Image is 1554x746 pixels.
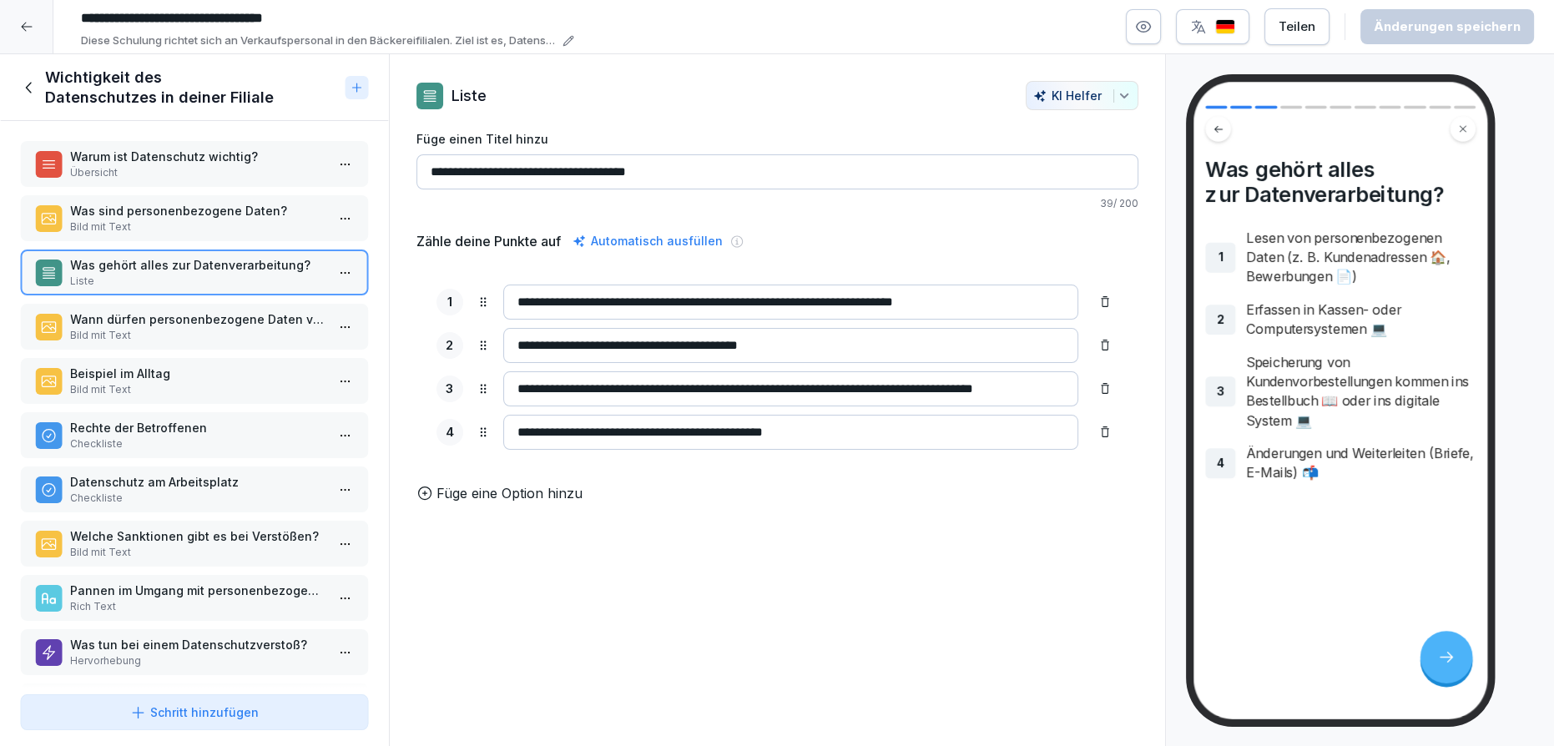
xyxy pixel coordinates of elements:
[416,130,1138,148] label: Füge einen Titel hinzu
[1216,383,1224,400] p: 3
[70,256,325,274] p: Was gehört alles zur Datenverarbeitung?
[70,165,325,180] p: Übersicht
[70,527,325,545] p: Welche Sanktionen gibt es bei Verstößen?
[70,419,325,436] p: Rechte der Betroffenen
[447,293,452,312] p: 1
[1216,455,1224,471] p: 4
[569,231,726,251] div: Automatisch ausfüllen
[20,575,369,621] div: Pannen im Umgang mit personenbezogenen Daten passieren immer wieder!Rich Text
[70,545,325,560] p: Bild mit Text
[446,336,453,355] p: 2
[70,274,325,289] p: Liste
[1218,250,1222,266] p: 1
[1245,300,1475,340] p: Erfassen in Kassen- oder Computersystemen 💻
[20,195,369,241] div: Was sind personenbezogene Daten?Bild mit Text
[70,382,325,397] p: Bild mit Text
[20,250,369,295] div: Was gehört alles zur Datenverarbeitung?Liste
[45,68,339,108] h1: Wichtigkeit des Datenschutzes in deiner Filiale
[20,466,369,512] div: Datenschutz am ArbeitsplatzCheckliste
[20,412,369,458] div: Rechte der BetroffenenCheckliste
[70,202,325,219] p: Was sind personenbezogene Daten?
[1205,157,1476,208] h4: Was gehört alles zur Datenverarbeitung?
[70,436,325,451] p: Checkliste
[130,703,259,721] div: Schritt hinzufügen
[20,629,369,675] div: Was tun bei einem Datenschutzverstoß?Hervorhebung
[446,380,453,399] p: 3
[70,473,325,491] p: Datenschutz am Arbeitsplatz
[70,582,325,599] p: Pannen im Umgang mit personenbezogenen Daten passieren immer wieder!
[1217,311,1224,328] p: 2
[436,483,583,503] p: Füge eine Option hinzu
[70,491,325,506] p: Checkliste
[70,310,325,328] p: Wann dürfen personenbezogene Daten verarbeitet werden?
[416,231,561,251] h5: Zähle deine Punkte auf
[70,599,325,614] p: Rich Text
[446,423,454,442] p: 4
[70,365,325,382] p: Beispiel im Alltag
[1374,18,1521,36] div: Änderungen speichern
[70,653,325,668] p: Hervorhebung
[20,694,369,730] button: Schritt hinzufügen
[416,196,1138,211] p: 39 / 200
[1360,9,1534,44] button: Änderungen speichern
[1279,18,1315,36] div: Teilen
[70,328,325,343] p: Bild mit Text
[70,219,325,234] p: Bild mit Text
[70,636,325,653] p: Was tun bei einem Datenschutzverstoß?
[20,521,369,567] div: Welche Sanktionen gibt es bei Verstößen?Bild mit Text
[20,304,369,350] div: Wann dürfen personenbezogene Daten verarbeitet werden?Bild mit Text
[1264,8,1329,45] button: Teilen
[1215,19,1235,35] img: de.svg
[81,33,558,49] p: Diese Schulung richtet sich an Verkaufspersonal in den Bäckereifilialen. Ziel ist es, Datenschutz...
[1245,444,1475,483] p: Änderungen und Weiterleiten (Briefe, E-Mails) 📬
[1245,229,1475,287] p: Lesen von personenbezogenen Daten (z. B. Kundenadressen 🏠, Bewerbungen 📄)
[1026,81,1138,110] button: KI Helfer
[70,148,325,165] p: Warum ist Datenschutz wichtig?
[1033,88,1131,103] div: KI Helfer
[20,358,369,404] div: Beispiel im AlltagBild mit Text
[20,141,369,187] div: Warum ist Datenschutz wichtig?Übersicht
[452,84,487,107] p: Liste
[1245,353,1475,431] p: Speicherung von Kundenvorbestellungen kommen ins Bestellbuch 📖 oder ins digitale System 💻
